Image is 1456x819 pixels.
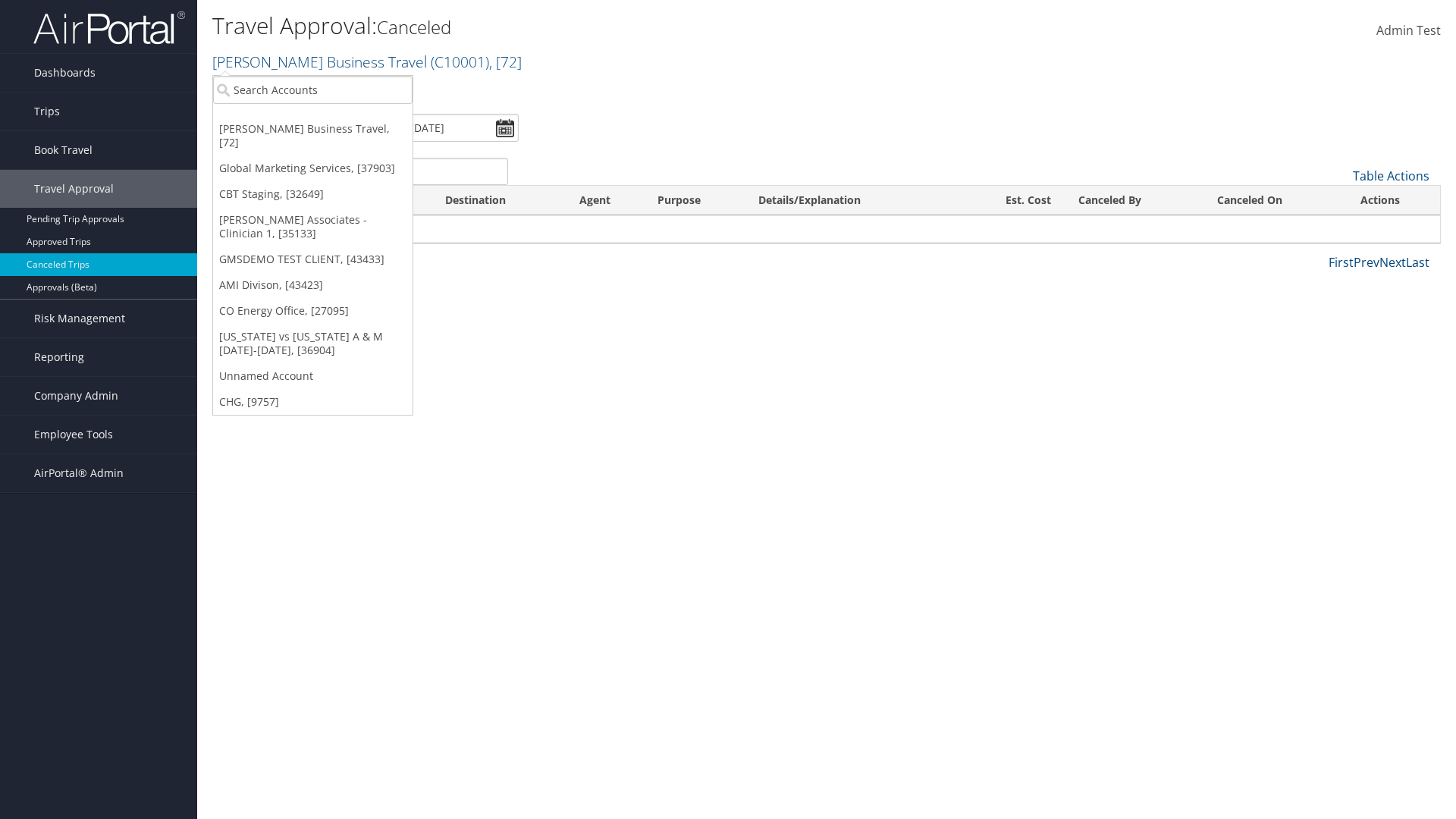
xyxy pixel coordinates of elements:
[431,52,489,72] span: ( C10001 )
[359,114,519,142] input: [DATE] - [DATE]
[213,181,413,207] a: CBT Staging, [32649]
[1347,186,1440,215] th: Actions
[213,207,413,246] a: [PERSON_NAME] Associates - Clinician 1, [35133]
[213,298,413,324] a: CO Energy Office, [27095]
[34,454,124,492] span: AirPortal® Admin
[431,186,566,215] th: Destination: activate to sort column ascending
[1329,254,1354,271] a: First
[212,10,1031,42] h1: Travel Approval:
[1406,254,1429,271] a: Last
[213,215,1440,243] td: No data available in table
[213,272,413,298] a: AMI Divison, [43423]
[1376,8,1441,55] a: Admin Test
[566,186,644,215] th: Agent
[489,52,522,72] span: , [ 72 ]
[213,155,413,181] a: Global Marketing Services, [37903]
[213,324,413,363] a: [US_STATE] vs [US_STATE] A & M [DATE]-[DATE], [36904]
[1203,186,1346,215] th: Canceled On: activate to sort column ascending
[213,246,413,272] a: GMSDEMO TEST CLIENT, [43433]
[34,170,114,208] span: Travel Approval
[212,52,522,72] a: [PERSON_NAME] Business Travel
[213,116,413,155] a: [PERSON_NAME] Business Travel, [72]
[34,54,96,92] span: Dashboards
[34,338,84,376] span: Reporting
[213,363,413,389] a: Unnamed Account
[1379,254,1406,271] a: Next
[745,186,959,215] th: Details/Explanation
[34,131,93,169] span: Book Travel
[33,10,185,45] img: airportal-logo.png
[213,76,413,104] input: Search Accounts
[644,186,745,215] th: Purpose
[34,300,125,337] span: Risk Management
[213,389,413,415] a: CHG, [9757]
[1354,254,1379,271] a: Prev
[960,186,1065,215] th: Est. Cost: activate to sort column ascending
[377,14,451,39] small: Canceled
[34,93,60,130] span: Trips
[1065,186,1203,215] th: Canceled By: activate to sort column ascending
[1376,22,1441,39] span: Admin Test
[212,80,1031,99] p: Filter:
[1353,168,1429,184] a: Table Actions
[34,416,113,453] span: Employee Tools
[34,377,118,415] span: Company Admin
